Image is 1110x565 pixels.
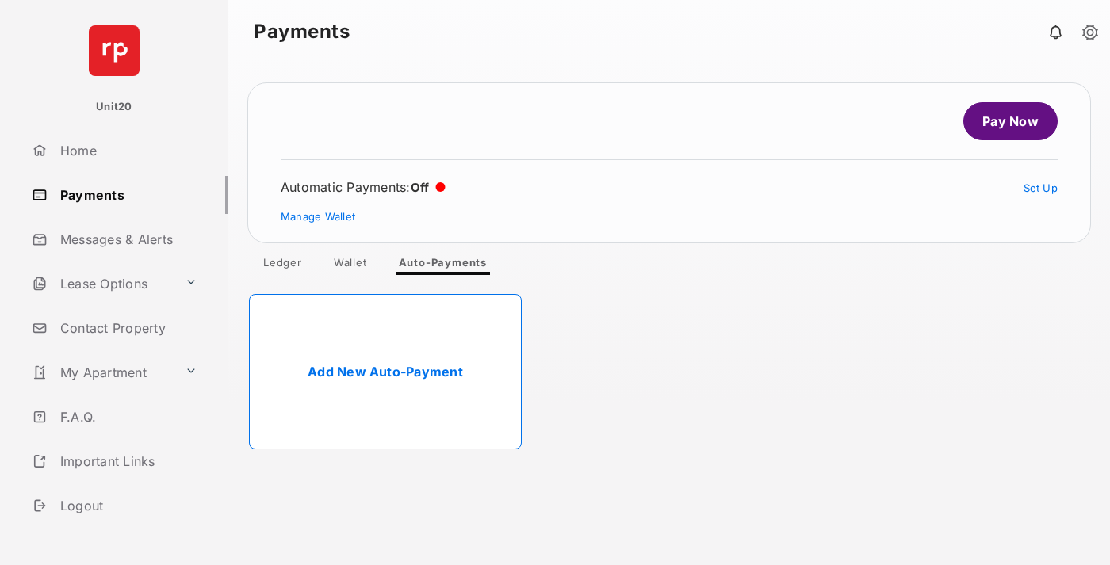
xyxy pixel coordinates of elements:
[321,256,380,275] a: Wallet
[411,180,430,195] span: Off
[89,25,140,76] img: svg+xml;base64,PHN2ZyB4bWxucz0iaHR0cDovL3d3dy53My5vcmcvMjAwMC9zdmciIHdpZHRoPSI2NCIgaGVpZ2h0PSI2NC...
[1024,181,1058,194] a: Set Up
[25,220,228,258] a: Messages & Alerts
[254,22,350,41] strong: Payments
[25,265,178,303] a: Lease Options
[281,179,446,195] div: Automatic Payments :
[281,210,355,223] a: Manage Wallet
[25,176,228,214] a: Payments
[249,294,522,449] a: Add New Auto-Payment
[96,99,132,115] p: Unit20
[25,487,228,525] a: Logout
[386,256,499,275] a: Auto-Payments
[251,256,315,275] a: Ledger
[25,132,228,170] a: Home
[25,442,204,480] a: Important Links
[25,309,228,347] a: Contact Property
[25,398,228,436] a: F.A.Q.
[25,353,178,391] a: My Apartment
